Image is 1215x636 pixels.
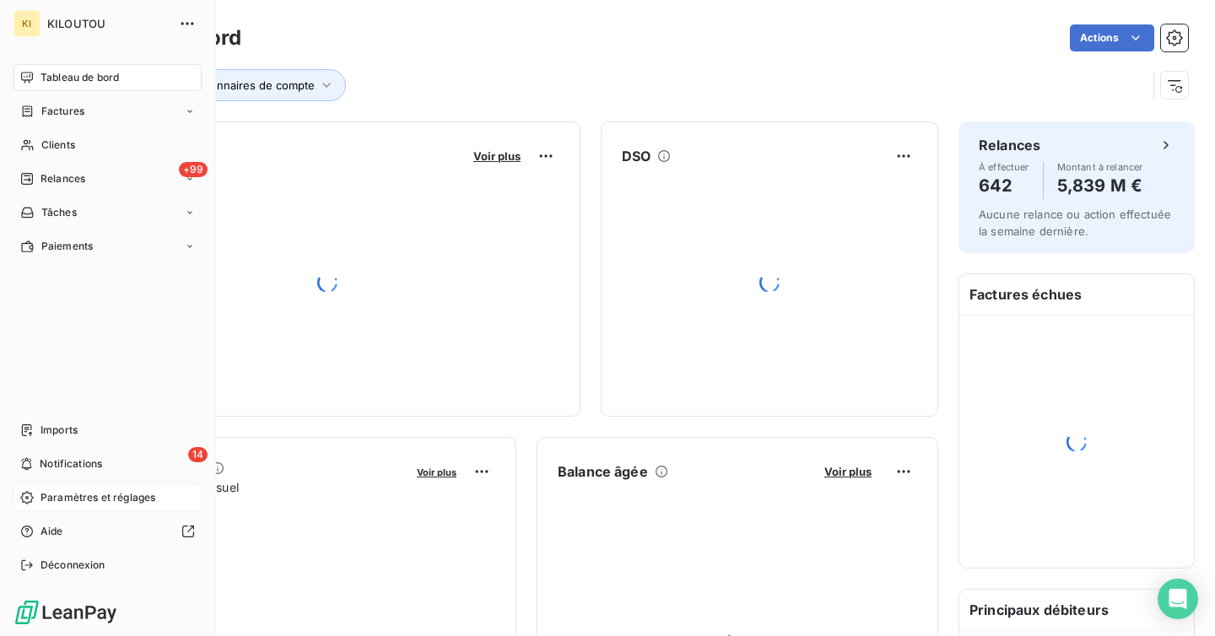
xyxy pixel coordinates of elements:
span: Paiements [41,239,93,254]
span: Tâches [41,205,77,220]
span: À effectuer [979,162,1029,172]
a: Aide [13,518,202,545]
h6: Relances [979,135,1040,155]
span: Aide [40,524,63,539]
span: Notifications [40,456,102,472]
button: Voir plus [468,148,526,164]
span: Imports [40,423,78,438]
h6: Factures échues [959,274,1194,315]
span: Aucune relance ou action effectuée la semaine dernière. [979,208,1171,238]
span: Voir plus [824,465,872,478]
span: Voir plus [473,149,521,163]
img: Logo LeanPay [13,599,118,626]
span: 14 [188,447,208,462]
span: Déconnexion [40,558,105,573]
span: Chiffre d'affaires mensuel [95,478,405,496]
div: Open Intercom Messenger [1158,579,1198,619]
h4: 642 [979,172,1029,199]
span: Voir plus [417,466,456,478]
span: KILOUTOU [47,17,169,30]
span: Montant à relancer [1057,162,1143,172]
button: Actions [1070,24,1154,51]
div: KI [13,10,40,37]
h6: Principaux débiteurs [959,590,1194,630]
span: Tableau de bord [40,70,119,85]
button: Voir plus [819,464,877,479]
h4: 5,839 M € [1057,172,1143,199]
span: +99 [179,162,208,177]
h6: Balance âgée [558,461,648,482]
span: Paramètres et réglages [40,490,155,505]
button: Gestionnaires de compte [158,69,346,101]
span: Clients [41,137,75,153]
span: Gestionnaires de compte [183,78,315,92]
span: Relances [40,171,85,186]
h6: DSO [622,146,651,166]
button: Voir plus [412,464,462,479]
span: Factures [41,104,84,119]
